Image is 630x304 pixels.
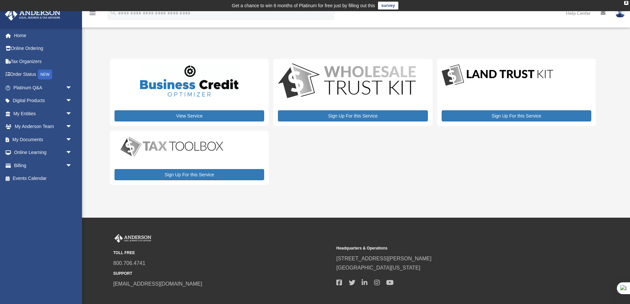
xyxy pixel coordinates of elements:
[5,42,82,55] a: Online Ordering
[66,133,79,146] span: arrow_drop_down
[442,63,553,87] img: LandTrust_lgo-1.jpg
[336,265,420,271] a: [GEOGRAPHIC_DATA][US_STATE]
[66,94,79,108] span: arrow_drop_down
[5,146,82,159] a: Online Learningarrow_drop_down
[66,107,79,120] span: arrow_drop_down
[5,81,82,94] a: Platinum Q&Aarrow_drop_down
[624,1,628,5] div: close
[5,68,82,81] a: Order StatusNEW
[115,135,229,158] img: taxtoolbox_new-1.webp
[66,146,79,160] span: arrow_drop_down
[113,250,332,256] small: TOLL FREE
[66,159,79,172] span: arrow_drop_down
[278,63,416,100] img: WS-Trust-Kit-lgo-1.jpg
[113,234,153,243] img: Anderson Advisors Platinum Portal
[336,245,555,252] small: Headquarters & Operations
[232,2,375,10] div: Get a chance to win 6 months of Platinum for free just by filling out this
[5,94,82,107] a: Digital Productsarrow_drop_down
[113,281,202,287] a: [EMAIL_ADDRESS][DOMAIN_NAME]
[5,107,82,120] a: My Entitiesarrow_drop_down
[5,172,82,185] a: Events Calendar
[336,256,431,261] a: [STREET_ADDRESS][PERSON_NAME]
[89,11,96,17] a: menu
[5,120,82,133] a: My Anderson Teamarrow_drop_down
[5,29,82,42] a: Home
[110,9,117,16] i: search
[442,110,591,121] a: Sign Up For this Service
[113,270,332,277] small: SUPPORT
[66,120,79,134] span: arrow_drop_down
[38,70,52,79] div: NEW
[5,159,82,172] a: Billingarrow_drop_down
[5,133,82,146] a: My Documentsarrow_drop_down
[3,8,62,21] img: Anderson Advisors Platinum Portal
[113,260,145,266] a: 800.706.4741
[115,110,264,121] a: View Service
[89,9,96,17] i: menu
[115,169,264,180] a: Sign Up For this Service
[278,110,428,121] a: Sign Up For this Service
[66,81,79,95] span: arrow_drop_down
[5,55,82,68] a: Tax Organizers
[615,8,625,18] img: User Pic
[378,2,398,10] a: survey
